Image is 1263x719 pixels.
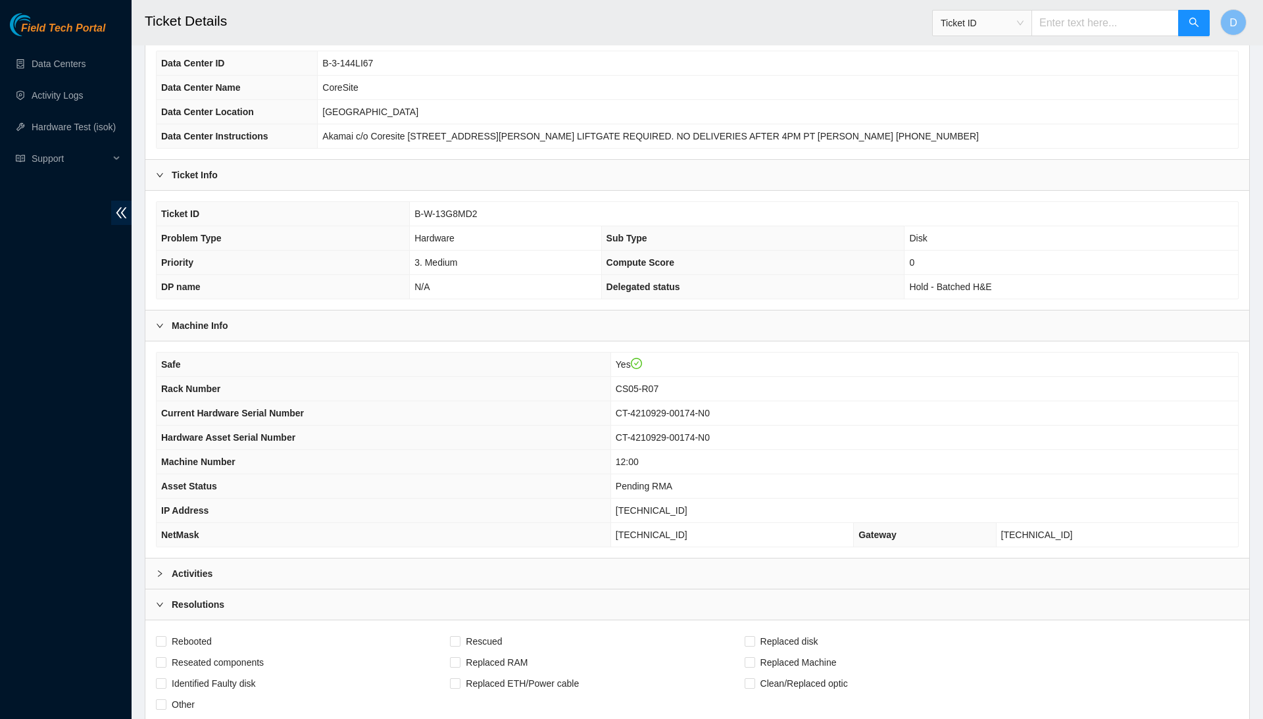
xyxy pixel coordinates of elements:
div: Resolutions [145,589,1249,620]
span: CT-4210929-00174-N0 [616,432,710,443]
span: Hold - Batched H&E [909,282,991,292]
span: Compute Score [607,257,674,268]
span: 12:00 [616,457,639,467]
span: Rebooted [166,631,217,652]
span: Replaced Machine [755,652,842,673]
span: DP name [161,282,201,292]
span: Data Center ID [161,58,224,68]
span: Yes [616,359,642,370]
span: Disk [909,233,927,243]
span: search [1189,17,1199,30]
input: Enter text here... [1031,10,1179,36]
span: N/A [414,282,430,292]
span: Pending RMA [616,481,672,491]
div: Activities [145,558,1249,589]
span: right [156,570,164,578]
span: D [1229,14,1237,31]
span: 3. Medium [414,257,457,268]
span: Field Tech Portal [21,22,105,35]
span: Data Center Location [161,107,254,117]
b: Ticket Info [172,168,218,182]
span: Safe [161,359,181,370]
b: Machine Info [172,318,228,333]
span: Hardware [414,233,455,243]
div: Machine Info [145,310,1249,341]
span: Problem Type [161,233,222,243]
button: D [1220,9,1247,36]
span: [TECHNICAL_ID] [616,505,687,516]
b: Activities [172,566,212,581]
a: Activity Logs [32,90,84,101]
span: Sub Type [607,233,647,243]
span: Machine Number [161,457,235,467]
span: Ticket ID [161,209,199,219]
span: [TECHNICAL_ID] [1001,530,1073,540]
span: check-circle [631,358,643,370]
span: CS05-R07 [616,384,658,394]
span: Replaced disk [755,631,824,652]
span: Data Center Name [161,82,241,93]
span: B-3-144LI67 [322,58,373,68]
span: CoreSite [322,82,358,93]
span: Rescued [460,631,507,652]
span: [TECHNICAL_ID] [616,530,687,540]
span: Delegated status [607,282,680,292]
span: Hardware Asset Serial Number [161,432,295,443]
span: Replaced ETH/Power cable [460,673,584,694]
div: Ticket Info [145,160,1249,190]
img: Akamai Technologies [10,13,66,36]
span: Akamai c/o Coresite [STREET_ADDRESS][PERSON_NAME] LIFTGATE REQUIRED. NO DELIVERIES AFTER 4PM PT [... [322,131,979,141]
span: Asset Status [161,481,217,491]
span: 0 [909,257,914,268]
span: Priority [161,257,193,268]
span: Data Center Instructions [161,131,268,141]
span: CT-4210929-00174-N0 [616,408,710,418]
span: double-left [111,201,132,225]
span: NetMask [161,530,199,540]
a: Hardware Test (isok) [32,122,116,132]
span: right [156,601,164,608]
span: Gateway [858,530,897,540]
span: Reseated components [166,652,269,673]
span: right [156,171,164,179]
span: Other [166,694,200,715]
span: Replaced RAM [460,652,533,673]
span: read [16,154,25,163]
span: Support [32,145,109,172]
a: Akamai TechnologiesField Tech Portal [10,24,105,41]
b: Resolutions [172,597,224,612]
span: Identified Faulty disk [166,673,261,694]
span: Clean/Replaced optic [755,673,853,694]
span: Ticket ID [941,13,1024,33]
span: Rack Number [161,384,220,394]
span: IP Address [161,505,209,516]
span: B-W-13G8MD2 [414,209,477,219]
button: search [1178,10,1210,36]
span: [GEOGRAPHIC_DATA] [322,107,418,117]
span: Current Hardware Serial Number [161,408,304,418]
a: Data Centers [32,59,86,69]
span: right [156,322,164,330]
